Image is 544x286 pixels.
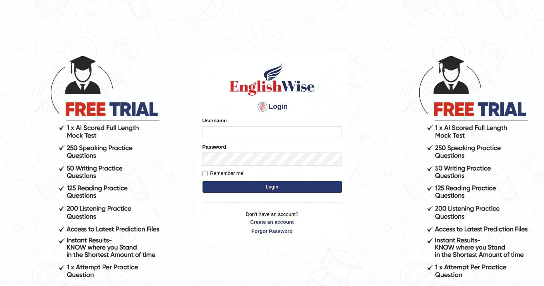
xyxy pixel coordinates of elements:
a: Create an account [202,218,342,226]
label: Remember me [202,170,244,177]
button: Login [202,181,342,193]
p: Don't have an account? [202,211,342,235]
input: Remember me [202,171,208,176]
a: Forgot Password [202,228,342,235]
img: Logo of English Wise sign in for intelligent practice with AI [228,62,316,97]
h4: Login [202,101,342,113]
label: Username [202,117,227,124]
label: Password [202,143,226,151]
